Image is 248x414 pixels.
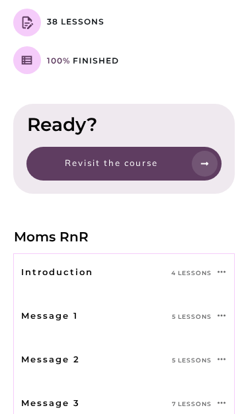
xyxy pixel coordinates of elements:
span: 4 Lessons [171,269,212,276]
span: Moms RnR [14,229,89,245]
span: 5 Lessons [172,356,212,364]
span: 38 Lessons [47,17,104,26]
span: 7 Lessons [172,400,212,407]
span: Revisit the course [65,157,158,168]
span: Finished [73,56,119,65]
a: Message 2 [21,354,80,364]
span: 100% [47,56,70,65]
a: Message 1 [21,310,78,321]
h1: Ready? [27,112,221,136]
a: Introduction [21,267,93,277]
span: 5 Lessons [172,313,212,320]
a: Message 3 [21,397,80,408]
a: Revisit the course [26,147,222,181]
